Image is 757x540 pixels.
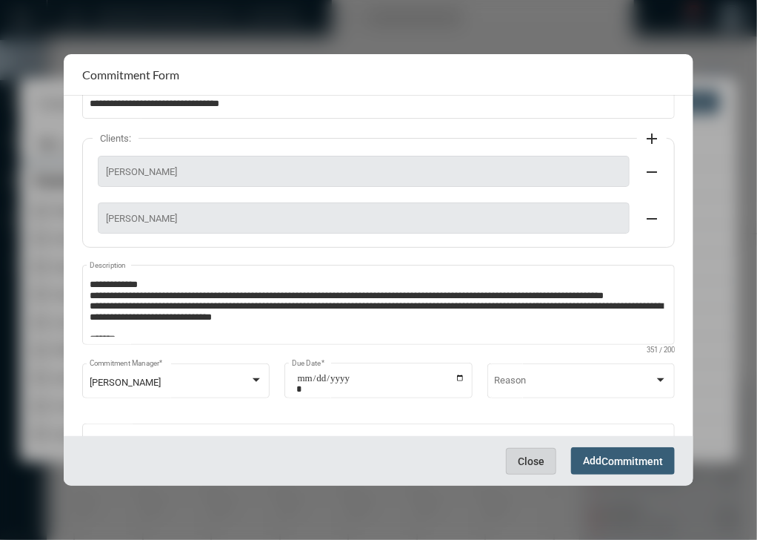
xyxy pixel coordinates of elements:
[601,455,663,467] span: Commitment
[643,130,661,148] mat-icon: add
[583,455,663,467] span: Add
[106,166,621,177] span: [PERSON_NAME]
[506,448,556,475] button: Close
[647,346,675,355] mat-hint: 351 / 200
[571,447,675,475] button: AddCommitment
[643,210,661,228] mat-icon: remove
[90,377,161,388] span: [PERSON_NAME]
[518,455,544,467] span: Close
[106,213,621,224] span: [PERSON_NAME]
[643,163,661,181] mat-icon: remove
[93,133,139,144] label: Clients:
[82,67,179,82] h2: Commitment Form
